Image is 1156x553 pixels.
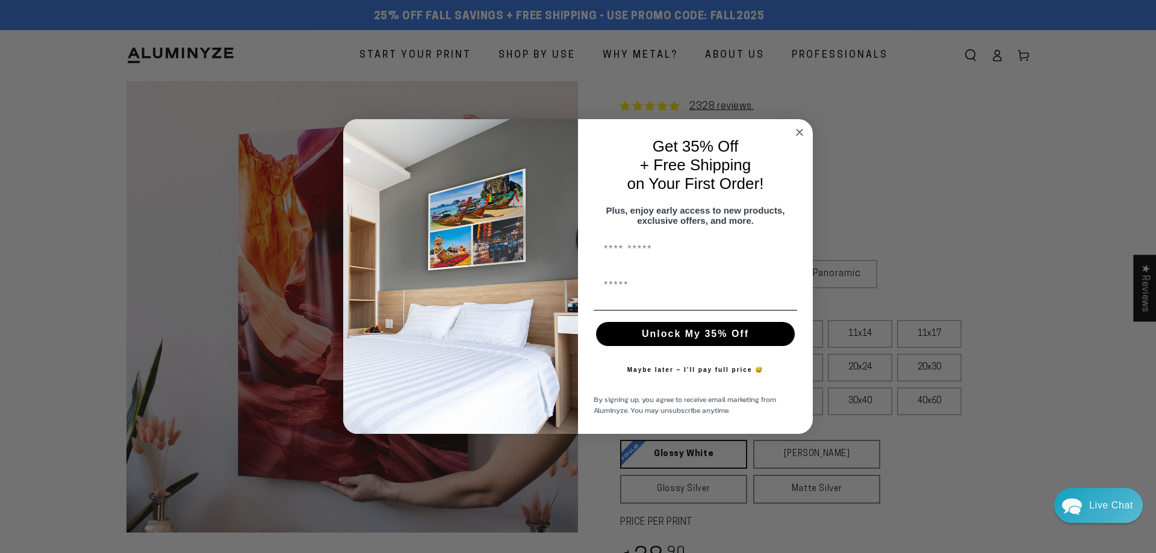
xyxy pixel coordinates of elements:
[792,125,807,140] button: Close dialog
[653,137,739,155] span: Get 35% Off
[606,205,785,226] span: Plus, enjoy early access to new products, exclusive offers, and more.
[343,119,578,434] img: 728e4f65-7e6c-44e2-b7d1-0292a396982f.jpeg
[594,310,797,310] img: underline
[1054,488,1143,523] div: Chat widget toggle
[594,394,776,416] span: By signing up, you agree to receive email marketing from Aluminyze. You may unsubscribe anytime.
[640,156,751,174] span: + Free Shipping
[596,322,795,346] button: Unlock My 35% Off
[1089,488,1133,523] div: Contact Us Directly
[621,358,770,382] button: Maybe later – I’ll pay full price 😅
[627,175,764,193] span: on Your First Order!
